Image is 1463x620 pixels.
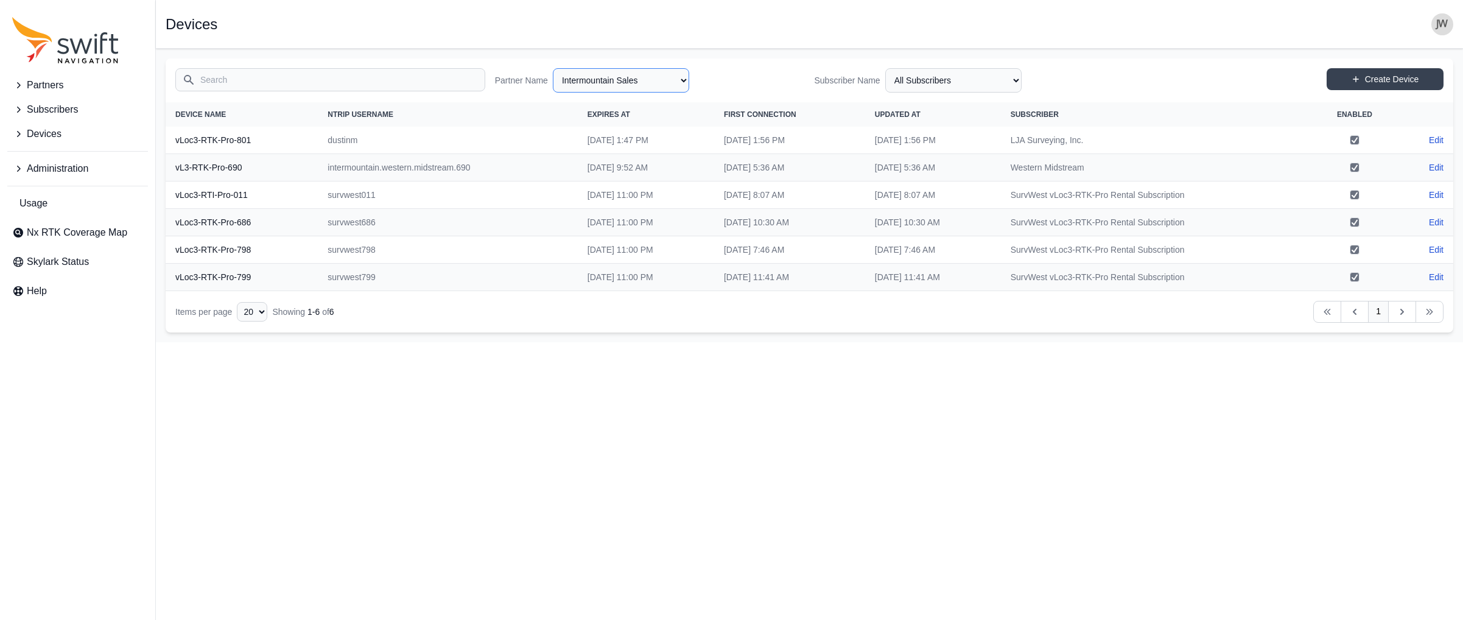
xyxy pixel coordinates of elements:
div: Showing of [272,306,334,318]
a: Edit [1429,161,1444,174]
span: Items per page [175,307,232,317]
a: Edit [1429,134,1444,146]
th: vL3-RTK-Pro-690 [166,154,318,181]
span: 1 - 6 [307,307,320,317]
th: Subscriber [1001,102,1311,127]
td: [DATE] 1:56 PM [714,127,865,154]
td: intermountain.western.midstream.690 [318,154,578,181]
td: [DATE] 11:00 PM [578,209,714,236]
td: survwest686 [318,209,578,236]
td: SurvWest vLoc3-RTK-Pro Rental Subscription [1001,264,1311,291]
td: [DATE] 11:41 AM [714,264,865,291]
span: Devices [27,127,61,141]
td: [DATE] 11:00 PM [578,181,714,209]
th: vLoc3-RTK-Pro-798 [166,236,318,264]
span: Updated At [875,110,921,119]
span: Subscribers [27,102,78,117]
td: Western Midstream [1001,154,1311,181]
th: vLoc3-RTK-Pro-801 [166,127,318,154]
span: First Connection [724,110,796,119]
span: Usage [19,196,47,211]
span: Partners [27,78,63,93]
th: vLoc3-RTK-Pro-686 [166,209,318,236]
label: Partner Name [495,74,548,86]
td: [DATE] 1:56 PM [865,127,1001,154]
td: [DATE] 11:00 PM [578,236,714,264]
td: LJA Surveying, Inc. [1001,127,1311,154]
select: Subscriber [885,68,1022,93]
a: 1 [1368,301,1389,323]
input: Search [175,68,485,91]
a: Create Device [1327,68,1444,90]
td: survwest011 [318,181,578,209]
a: Edit [1429,216,1444,228]
td: [DATE] 10:30 AM [865,209,1001,236]
td: [DATE] 5:36 AM [714,154,865,181]
td: [DATE] 9:52 AM [578,154,714,181]
button: Administration [7,157,148,181]
td: [DATE] 11:00 PM [578,264,714,291]
span: 6 [329,307,334,317]
span: Expires At [588,110,630,119]
td: [DATE] 8:07 AM [714,181,865,209]
td: survwest799 [318,264,578,291]
td: [DATE] 10:30 AM [714,209,865,236]
td: [DATE] 8:07 AM [865,181,1001,209]
th: Enabled [1311,102,1398,127]
th: NTRIP Username [318,102,578,127]
nav: Table navigation [166,291,1453,333]
a: Edit [1429,271,1444,283]
td: SurvWest vLoc3-RTK-Pro Rental Subscription [1001,236,1311,264]
span: Skylark Status [27,255,89,269]
a: Skylark Status [7,250,148,274]
td: SurvWest vLoc3-RTK-Pro Rental Subscription [1001,209,1311,236]
select: Display Limit [237,302,267,322]
th: vLoc3-RTI-Pro-011 [166,181,318,209]
a: Help [7,279,148,303]
span: Help [27,284,47,298]
th: vLoc3-RTK-Pro-799 [166,264,318,291]
button: Subscribers [7,97,148,122]
span: Administration [27,161,88,176]
a: Edit [1429,244,1444,256]
td: [DATE] 1:47 PM [578,127,714,154]
select: Partner Name [553,68,689,93]
td: [DATE] 5:36 AM [865,154,1001,181]
td: SurvWest vLoc3-RTK-Pro Rental Subscription [1001,181,1311,209]
h1: Devices [166,17,217,32]
span: Nx RTK Coverage Map [27,225,127,240]
button: Devices [7,122,148,146]
label: Subscriber Name [815,74,880,86]
td: dustinm [318,127,578,154]
td: [DATE] 11:41 AM [865,264,1001,291]
a: Edit [1429,189,1444,201]
td: [DATE] 7:46 AM [714,236,865,264]
td: [DATE] 7:46 AM [865,236,1001,264]
th: Device Name [166,102,318,127]
button: Partners [7,73,148,97]
img: user photo [1431,13,1453,35]
a: Nx RTK Coverage Map [7,220,148,245]
a: Usage [7,191,148,216]
td: survwest798 [318,236,578,264]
